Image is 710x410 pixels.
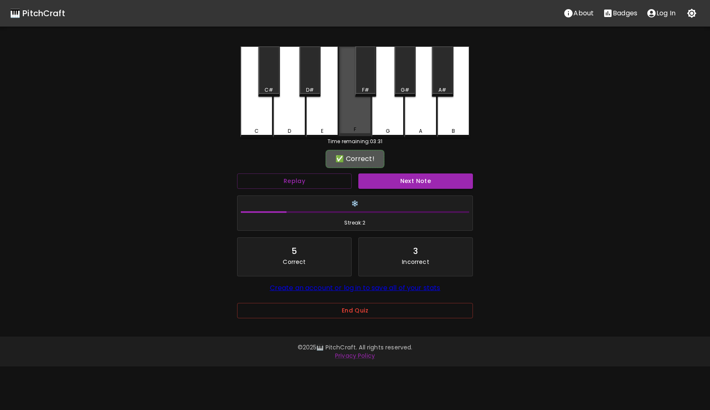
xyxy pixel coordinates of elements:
button: Next Note [358,173,473,189]
div: E [321,127,323,135]
div: F# [362,86,369,94]
button: About [559,5,598,22]
p: © 2025 🎹 PitchCraft. All rights reserved. [116,343,594,351]
div: Time remaining: 03:31 [240,138,470,145]
div: A# [438,86,446,94]
a: 🎹 PitchCraft [10,7,65,20]
button: Replay [237,173,352,189]
button: Stats [598,5,642,22]
p: Badges [613,8,637,18]
div: D# [306,86,314,94]
span: Streak: 2 [241,219,469,227]
div: A [419,127,422,135]
div: C# [264,86,273,94]
div: 5 [291,244,297,258]
div: G [386,127,390,135]
p: About [573,8,594,18]
p: Correct [283,258,306,266]
div: F [354,126,356,133]
button: account of current user [642,5,680,22]
div: B [452,127,455,135]
button: End Quiz [237,303,473,318]
div: 3 [413,244,418,258]
div: C [255,127,259,135]
div: D [288,127,291,135]
a: Create an account or log in to save all of your stats [270,283,441,293]
a: Privacy Policy [335,351,375,360]
div: ✅ Correct! [330,154,380,164]
div: G# [401,86,409,94]
h6: ❄️ [241,199,469,208]
p: Incorrect [402,258,429,266]
p: Log In [656,8,676,18]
